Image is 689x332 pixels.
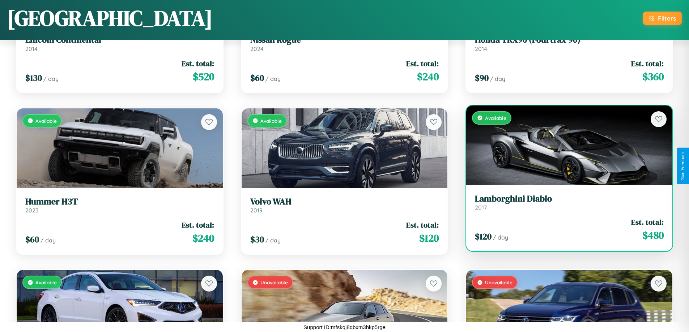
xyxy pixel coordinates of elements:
[192,231,214,245] span: $ 240
[25,72,42,84] span: $ 130
[417,69,439,84] span: $ 240
[41,237,56,244] span: / day
[631,58,664,69] span: Est. total:
[643,12,682,25] button: Filters
[250,197,439,214] a: Volvo WAH2019
[25,45,38,52] span: 2014
[25,35,214,45] h3: Lincoln Continental
[250,233,264,245] span: $ 30
[642,69,664,84] span: $ 360
[475,35,664,45] h3: Honda TRX90 (Fourtrax 90)
[406,58,439,69] span: Est. total:
[303,322,386,332] p: Support ID: mfskqj8qbxm3hkp5rge
[658,14,676,22] div: Filters
[35,279,57,285] span: Available
[35,118,57,124] span: Available
[250,207,263,214] span: 2019
[182,220,214,230] span: Est. total:
[493,234,508,241] span: / day
[250,45,264,52] span: 2024
[631,217,664,227] span: Est. total:
[475,45,487,52] span: 2014
[642,228,664,242] span: $ 480
[485,279,513,285] span: Unavailable
[475,230,492,242] span: $ 120
[250,197,439,207] h3: Volvo WAH
[485,115,506,121] span: Available
[25,207,38,214] span: 2023
[265,237,281,244] span: / day
[250,72,264,84] span: $ 60
[475,194,664,204] h3: Lamborghini Diablo
[260,279,288,285] span: Unavailable
[43,75,59,82] span: / day
[25,233,39,245] span: $ 60
[7,3,213,33] h1: [GEOGRAPHIC_DATA]
[260,118,282,124] span: Available
[265,75,281,82] span: / day
[250,35,439,52] a: Nissan Rogue2024
[680,151,685,181] div: Give Feedback
[25,197,214,214] a: Hummer H3T2023
[193,69,214,84] span: $ 520
[182,58,214,69] span: Est. total:
[406,220,439,230] span: Est. total:
[25,35,214,52] a: Lincoln Continental2014
[250,35,439,45] h3: Nissan Rogue
[475,194,664,211] a: Lamborghini Diablo2017
[490,75,505,82] span: / day
[475,35,664,52] a: Honda TRX90 (Fourtrax 90)2014
[419,231,439,245] span: $ 120
[475,204,487,211] span: 2017
[475,72,489,84] span: $ 90
[25,197,214,207] h3: Hummer H3T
